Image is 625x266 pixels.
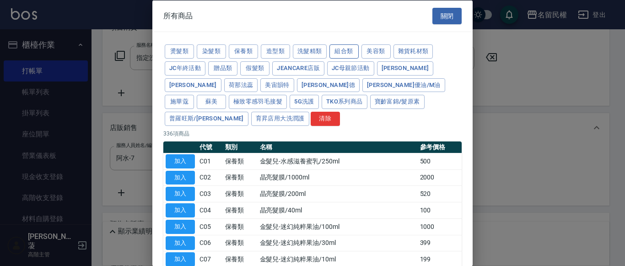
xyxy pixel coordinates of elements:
td: 1000 [418,218,462,235]
button: 加入 [166,170,195,185]
button: 加入 [166,203,195,217]
td: 2000 [418,169,462,186]
button: 普羅旺斯/[PERSON_NAME] [165,112,248,126]
td: 保養類 [223,218,258,235]
td: 保養類 [223,235,258,251]
button: 加入 [166,236,195,250]
td: 晶亮髮膜/200ml [258,185,418,202]
td: 晶亮髮膜/40ml [258,202,418,218]
button: JC母親節活動 [327,61,374,75]
td: 保養類 [223,202,258,218]
button: 造型類 [261,44,290,59]
td: C04 [197,202,223,218]
button: 美容類 [361,44,391,59]
td: 保養類 [223,185,258,202]
button: TKO系列商品 [322,95,367,109]
button: 蘇美 [197,95,226,109]
td: 520 [418,185,462,202]
td: 500 [418,153,462,169]
button: 保養類 [229,44,258,59]
p: 336 項商品 [163,129,462,137]
button: 雜貨耗材類 [393,44,433,59]
td: C06 [197,235,223,251]
button: JC年終活動 [165,61,205,75]
button: 贈品類 [208,61,237,75]
th: 代號 [197,141,223,153]
td: C01 [197,153,223,169]
button: 染髮類 [197,44,226,59]
th: 名稱 [258,141,418,153]
button: 施華蔻 [165,95,194,109]
td: 金髮兒-迷幻純粹果油/30ml [258,235,418,251]
button: 關閉 [432,7,462,24]
button: 假髮類 [240,61,269,75]
td: 399 [418,235,462,251]
button: 洗髮精類 [293,44,327,59]
td: 金髮兒-水感滋養蜜乳/250ml [258,153,418,169]
button: [PERSON_NAME]德 [297,78,360,92]
button: JeanCare店販 [272,61,324,75]
button: 美宙韻特 [260,78,294,92]
button: 寶齡富錦/髮原素 [370,95,425,109]
td: 金髮兒-迷幻純粹果油/100ml [258,218,418,235]
button: 荷那法蕊 [224,78,258,92]
span: 所有商品 [163,11,193,20]
button: 加入 [166,154,195,168]
button: 育昇店用大洗潤護 [251,112,309,126]
td: 保養類 [223,153,258,169]
td: 保養類 [223,169,258,186]
button: 加入 [166,219,195,233]
button: 極致零感羽毛接髮 [229,95,287,109]
td: C02 [197,169,223,186]
td: 100 [418,202,462,218]
button: 加入 [166,187,195,201]
button: [PERSON_NAME] [165,78,221,92]
button: 清除 [311,112,340,126]
button: 組合類 [329,44,359,59]
th: 類別 [223,141,258,153]
td: C05 [197,218,223,235]
button: [PERSON_NAME]優油/M油 [362,78,445,92]
button: 燙髮類 [165,44,194,59]
th: 參考價格 [418,141,462,153]
td: C03 [197,185,223,202]
button: 5G洗護 [290,95,319,109]
button: [PERSON_NAME] [377,61,434,75]
td: 晶亮髮膜/1000ml [258,169,418,186]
